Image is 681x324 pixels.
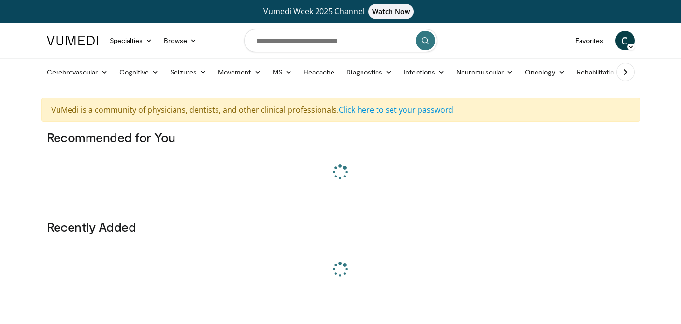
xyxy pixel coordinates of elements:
h3: Recommended for You [47,130,635,145]
a: Infections [398,62,450,82]
input: Search topics, interventions [244,29,437,52]
div: VuMedi is a community of physicians, dentists, and other clinical professionals. [41,98,640,122]
a: Rehabilitation [571,62,624,82]
a: C [615,31,635,50]
a: Cerebrovascular [41,62,114,82]
a: MS [267,62,298,82]
h3: Recently Added [47,219,635,235]
a: Neuromuscular [450,62,519,82]
span: Watch Now [368,4,414,19]
a: Oncology [519,62,571,82]
a: Click here to set your password [339,104,453,115]
a: Browse [158,31,203,50]
a: Diagnostics [340,62,398,82]
a: Cognitive [114,62,165,82]
a: Favorites [569,31,609,50]
a: Headache [298,62,341,82]
a: Vumedi Week 2025 ChannelWatch Now [48,4,633,19]
span: Vumedi Week 2025 Channel [263,6,418,16]
a: Specialties [104,31,159,50]
a: Movement [212,62,267,82]
a: Seizures [164,62,212,82]
img: VuMedi Logo [47,36,98,45]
